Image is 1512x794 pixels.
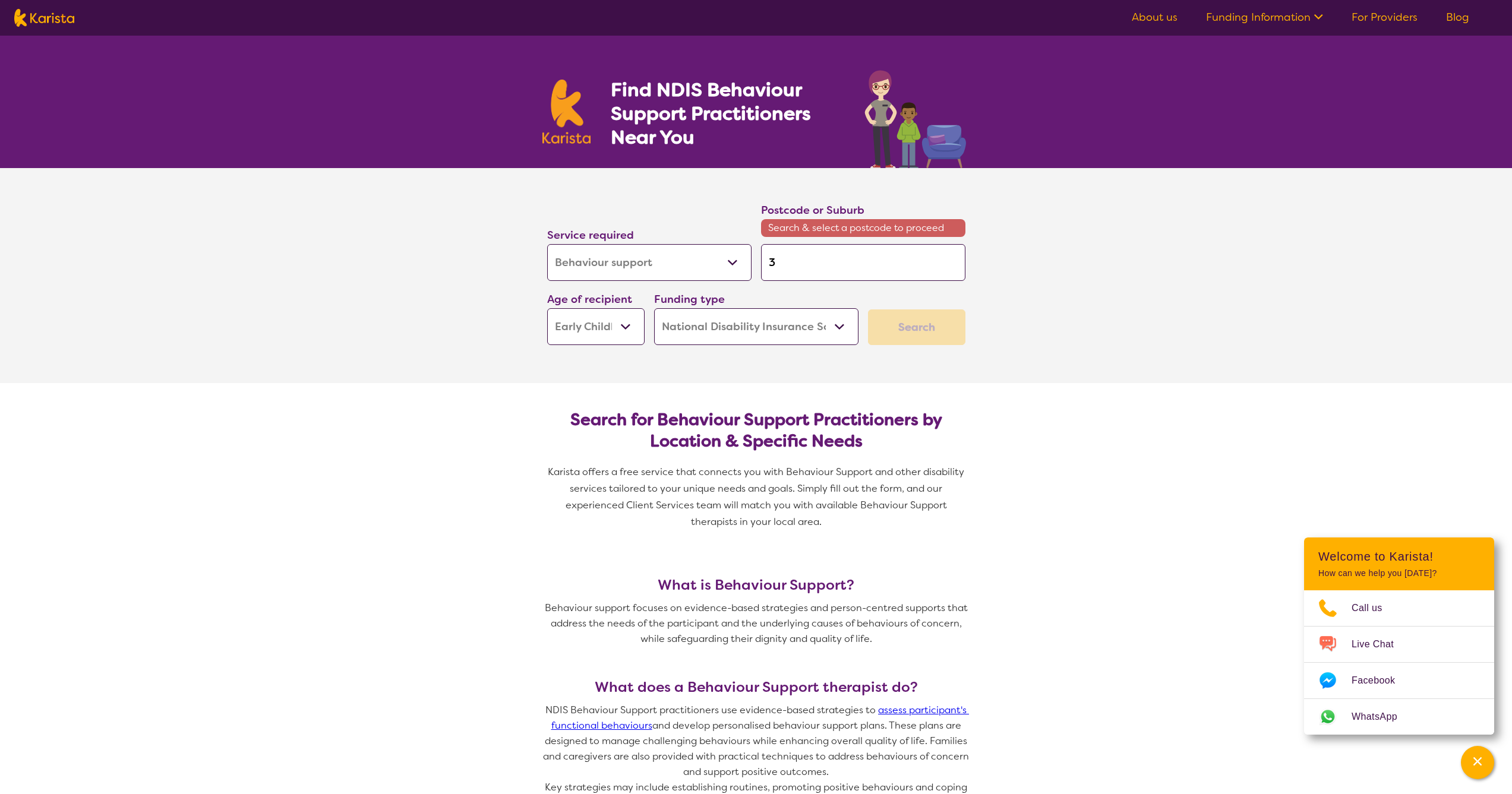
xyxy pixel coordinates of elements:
label: Service required [547,228,634,242]
p: Behaviour support focuses on evidence-based strategies and person-centred supports that address t... [542,600,970,647]
button: Channel Menu [1461,746,1494,779]
p: How can we help you [DATE]? [1318,568,1480,578]
a: Web link opens in a new tab. [1304,699,1494,735]
label: Age of recipient [547,292,632,306]
span: Call us [1352,599,1397,617]
label: Funding type [654,292,725,306]
a: For Providers [1352,10,1418,24]
h3: What is Behaviour Support? [542,577,970,593]
input: Type [761,244,965,281]
div: Channel Menu [1304,537,1494,735]
h1: Find NDIS Behaviour Support Practitioners Near You [611,78,841,149]
a: Funding Information [1206,10,1323,24]
h2: Search for Behaviour Support Practitioners by Location & Specific Needs [557,409,956,452]
span: Search & select a postcode to proceed [761,219,965,237]
ul: Choose channel [1304,590,1494,735]
h3: What does a Behaviour Support therapist do? [542,679,970,695]
img: Karista logo [542,80,591,144]
img: behaviour-support [861,64,970,168]
span: Facebook [1352,672,1409,689]
label: Postcode or Suburb [761,203,864,217]
span: Live Chat [1352,635,1408,653]
h2: Welcome to Karista! [1318,549,1480,564]
a: Blog [1446,10,1469,24]
p: Karista offers a free service that connects you with Behaviour Support and other disability servi... [542,464,970,530]
span: WhatsApp [1352,708,1412,726]
img: Karista logo [14,9,74,27]
a: About us [1132,10,1178,24]
p: NDIS Behaviour Support practitioners use evidence-based strategies to and develop personalised be... [542,703,970,780]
